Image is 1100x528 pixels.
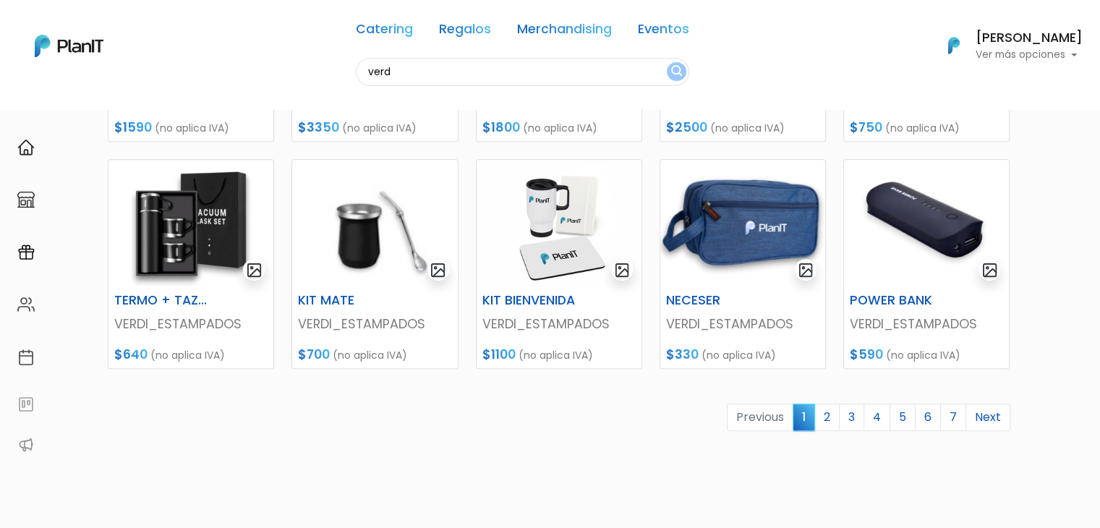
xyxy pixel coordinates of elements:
span: $1100 [482,346,516,363]
strong: PLAN IT [51,117,93,129]
span: ¡Escríbenos! [75,220,221,234]
img: campaigns-02234683943229c281be62815700db0a1741e53638e28bf9629b52c665b00959.svg [17,244,35,261]
i: keyboard_arrow_down [224,110,246,132]
h6: TERMO + TAZAS [106,293,220,308]
img: gallery-light [430,262,446,278]
p: Ya probaste PlanitGO? Vas a poder automatizarlas acciones de todo el año. Escribinos para saber más! [51,133,242,181]
img: thumb_image-Photoroom__18_.jpg [292,160,457,287]
p: Ver más opciones [976,50,1083,60]
span: $2500 [666,119,707,136]
div: J [38,87,255,116]
a: gallery-light POWER BANK VERDI_ESTAMPADOS $590 (no aplica IVA) [843,159,1010,369]
img: search_button-432b6d5273f82d61273b3651a40e1bd1b912527efae98b1b7a1b2c0702e16a8d.svg [671,65,682,79]
span: $330 [666,346,699,363]
a: 5 [890,404,916,431]
span: 1 [793,404,815,430]
span: (no aplica IVA) [333,348,407,362]
h6: KIT BIENVENIDA [474,293,588,308]
h6: [PERSON_NAME] [976,32,1083,45]
span: $3350 [298,119,339,136]
img: thumb_Captura_de_pantalla_2025-03-13_160043.png [660,160,825,287]
img: feedback-78b5a0c8f98aac82b08bfc38622c3050aee476f2c9584af64705fc4e61158814.svg [17,396,35,413]
p: VERDI_ESTAMPADOS [298,315,451,333]
span: (no aplica IVA) [155,121,229,135]
a: gallery-light KIT MATE VERDI_ESTAMPADOS $700 (no aplica IVA) [291,159,458,369]
img: gallery-light [981,262,998,278]
i: insert_emoticon [221,217,246,234]
h6: POWER BANK [841,293,955,308]
img: people-662611757002400ad9ed0e3c099ab2801c6687ba6c219adb57efc949bc21e19d.svg [17,296,35,313]
p: VERDI_ESTAMPADOS [114,315,268,333]
span: J [145,87,174,116]
input: Buscá regalos, desayunos, y más [356,58,689,86]
img: PlanIt Logo [938,30,970,61]
span: (no aplica IVA) [342,121,417,135]
span: (no aplica IVA) [523,121,597,135]
span: $1590 [114,119,152,136]
a: Next [965,404,1010,431]
span: (no aplica IVA) [519,348,593,362]
p: VERDI_ESTAMPADOS [850,315,1003,333]
span: $1800 [482,119,520,136]
img: gallery-light [246,262,263,278]
img: thumb_WhatsApp_Image_2023-06-26_at_13.21.33.jpeg [477,160,641,287]
a: 3 [839,404,864,431]
a: gallery-light KIT BIENVENIDA VERDI_ESTAMPADOS $1100 (no aplica IVA) [476,159,642,369]
a: gallery-light TERMO + TAZAS VERDI_ESTAMPADOS $640 (no aplica IVA) [108,159,274,369]
a: 4 [864,404,890,431]
button: PlanIt Logo [PERSON_NAME] Ver más opciones [929,27,1083,64]
span: $750 [850,119,882,136]
i: send [246,217,275,234]
span: (no aplica IVA) [886,348,960,362]
div: PLAN IT Ya probaste PlanitGO? Vas a poder automatizarlas acciones de todo el año. Escribinos para... [38,101,255,192]
img: user_d58e13f531133c46cb30575f4d864daf.jpeg [131,72,160,101]
a: 2 [814,404,840,431]
p: VERDI_ESTAMPADOS [482,315,636,333]
a: 6 [915,404,941,431]
img: user_04fe99587a33b9844688ac17b531be2b.png [116,87,145,116]
h6: NECESER [657,293,772,308]
span: (no aplica IVA) [885,121,960,135]
a: Merchandising [517,23,612,41]
img: home-e721727adea9d79c4d83392d1f703f7f8bce08238fde08b1acbfd93340b81755.svg [17,139,35,156]
img: partners-52edf745621dab592f3b2c58e3bca9d71375a7ef29c3b500c9f145b62cc070d4.svg [17,436,35,454]
span: $590 [850,346,883,363]
img: marketplace-4ceaa7011d94191e9ded77b95e3339b90024bf715f7c57f8cf31f2d8c509eaba.svg [17,191,35,208]
a: Catering [356,23,413,41]
img: thumb_2000___2000-Photoroom__42_.png [108,160,273,287]
img: calendar-87d922413cdce8b2cf7b7f5f62616a5cf9e4887200fb71536465627b3292af00.svg [17,349,35,366]
p: VERDI_ESTAMPADOS [666,315,819,333]
span: (no aplica IVA) [710,121,785,135]
img: thumb_Captura_de_pantalla_2024-08-21_122816.png [844,160,1009,287]
span: (no aplica IVA) [150,348,225,362]
span: $700 [298,346,330,363]
a: 7 [940,404,966,431]
img: PlanIt Logo [35,35,103,57]
a: gallery-light NECESER VERDI_ESTAMPADOS $330 (no aplica IVA) [660,159,826,369]
span: $640 [114,346,148,363]
img: gallery-light [614,262,631,278]
a: Eventos [638,23,689,41]
span: (no aplica IVA) [702,348,776,362]
a: Regalos [439,23,491,41]
h6: KIT MATE [289,293,404,308]
img: gallery-light [798,262,814,278]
